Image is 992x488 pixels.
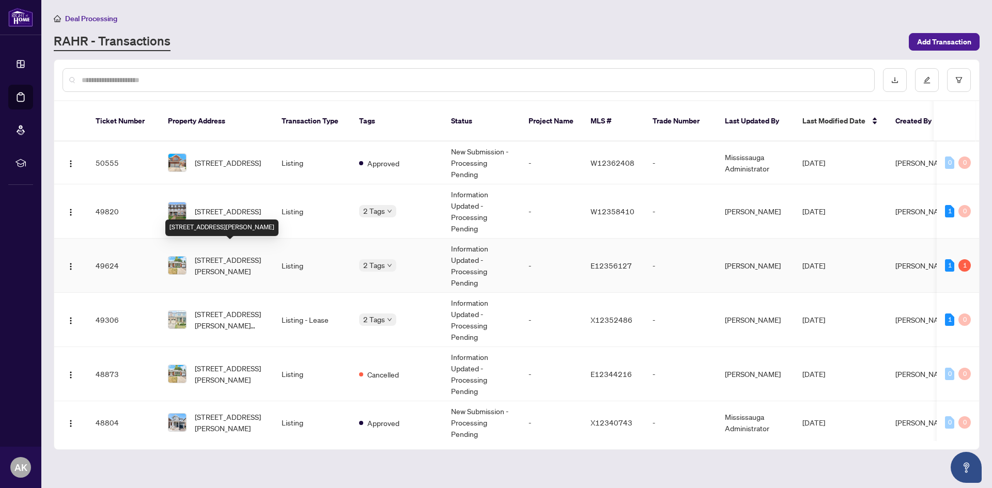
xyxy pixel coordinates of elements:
td: [PERSON_NAME] [717,347,794,401]
span: [STREET_ADDRESS][PERSON_NAME] [195,411,265,434]
div: 0 [945,368,954,380]
td: - [644,239,717,293]
span: download [891,76,898,84]
span: [STREET_ADDRESS][PERSON_NAME] [195,363,265,385]
td: Information Updated - Processing Pending [443,347,520,401]
span: [DATE] [802,369,825,379]
div: 1 [945,259,954,272]
span: [DATE] [802,158,825,167]
img: thumbnail-img [168,414,186,431]
span: E12344216 [591,369,632,379]
span: home [54,15,61,22]
th: Trade Number [644,101,717,141]
span: 2 Tags [363,259,385,271]
td: 49820 [87,184,160,239]
span: down [387,263,392,268]
span: AK [14,460,27,475]
span: X12340743 [591,418,632,427]
span: [DATE] [802,207,825,216]
td: 49306 [87,293,160,347]
button: Logo [63,311,79,328]
td: 49624 [87,239,160,293]
span: [DATE] [802,261,825,270]
td: - [644,401,717,444]
span: filter [955,76,963,84]
img: thumbnail-img [168,311,186,328]
span: [PERSON_NAME] [895,369,951,379]
img: Logo [67,262,75,271]
button: Logo [63,366,79,382]
span: [PERSON_NAME] [895,418,951,427]
span: edit [923,76,931,84]
td: Listing [273,184,351,239]
th: Property Address [160,101,273,141]
div: 0 [958,368,971,380]
th: Last Updated By [717,101,794,141]
td: [PERSON_NAME] [717,184,794,239]
div: 0 [958,313,971,326]
div: 1 [958,259,971,272]
div: 1 [945,313,954,326]
div: 0 [945,416,954,429]
span: [STREET_ADDRESS][PERSON_NAME] [195,254,265,277]
div: 0 [958,205,971,217]
span: [STREET_ADDRESS] [195,206,261,217]
button: download [883,68,907,92]
span: X12352486 [591,315,632,324]
td: Mississauga Administrator [717,401,794,444]
td: - [644,141,717,184]
span: [PERSON_NAME] [895,315,951,324]
td: New Submission - Processing Pending [443,401,520,444]
span: [PERSON_NAME] [895,158,951,167]
img: Logo [67,160,75,168]
button: Logo [63,257,79,274]
button: Open asap [951,452,982,483]
td: - [520,239,582,293]
img: logo [8,8,33,27]
span: Cancelled [367,369,399,380]
span: Deal Processing [65,14,117,23]
img: thumbnail-img [168,365,186,383]
th: Tags [351,101,443,141]
img: thumbnail-img [168,154,186,171]
button: Logo [63,414,79,431]
td: 48873 [87,347,160,401]
span: 2 Tags [363,205,385,217]
span: E12356127 [591,261,632,270]
td: Listing [273,239,351,293]
td: Listing [273,401,351,444]
span: down [387,317,392,322]
td: Information Updated - Processing Pending [443,239,520,293]
th: Ticket Number [87,101,160,141]
th: Transaction Type [273,101,351,141]
div: [STREET_ADDRESS][PERSON_NAME] [165,219,278,236]
button: filter [947,68,971,92]
img: Logo [67,208,75,216]
td: - [520,293,582,347]
td: [PERSON_NAME] [717,239,794,293]
span: 2 Tags [363,313,385,325]
img: thumbnail-img [168,257,186,274]
button: Logo [63,203,79,219]
span: Approved [367,417,399,429]
td: [PERSON_NAME] [717,293,794,347]
span: Approved [367,158,399,169]
div: 0 [958,416,971,429]
span: [STREET_ADDRESS] [195,157,261,168]
td: Listing [273,141,351,184]
td: Listing [273,347,351,401]
span: [STREET_ADDRESS][PERSON_NAME][PERSON_NAME] [195,308,265,331]
img: Logo [67,317,75,325]
td: - [520,401,582,444]
td: Information Updated - Processing Pending [443,184,520,239]
div: 1 [945,205,954,217]
span: Add Transaction [917,34,971,50]
span: W12358410 [591,207,634,216]
a: RAHR - Transactions [54,33,171,51]
img: Logo [67,371,75,379]
td: - [644,184,717,239]
td: Listing - Lease [273,293,351,347]
td: New Submission - Processing Pending [443,141,520,184]
div: 0 [958,156,971,169]
button: Add Transaction [909,33,980,51]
